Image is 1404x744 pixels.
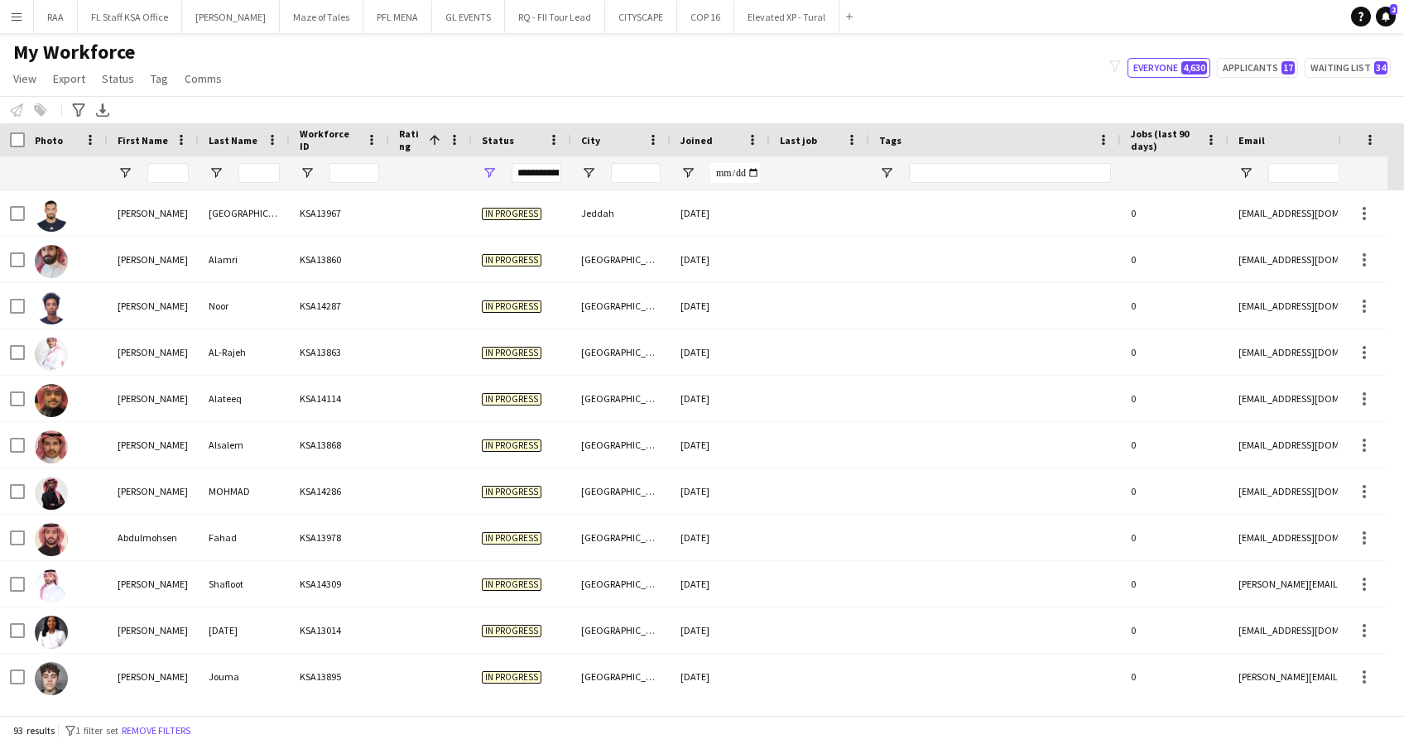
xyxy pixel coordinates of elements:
[35,430,68,463] img: Abdullah Alsalem
[1305,58,1391,78] button: Waiting list34
[93,100,113,120] app-action-btn: Export XLSX
[7,68,43,89] a: View
[1128,58,1210,78] button: Everyone4,630
[199,422,290,468] div: Alsalem
[505,1,605,33] button: RQ - FII Tour Lead
[571,654,671,699] div: [GEOGRAPHIC_DATA]
[147,163,189,183] input: First Name Filter Input
[671,376,770,421] div: [DATE]
[671,654,770,699] div: [DATE]
[1121,237,1228,282] div: 0
[108,422,199,468] div: [PERSON_NAME]
[671,422,770,468] div: [DATE]
[290,654,389,699] div: KSA13895
[108,283,199,329] div: [PERSON_NAME]
[1121,607,1228,653] div: 0
[571,376,671,421] div: [GEOGRAPHIC_DATA]
[35,523,68,556] img: Abdulmohsen Fahad
[734,1,839,33] button: Elevated XP - Tural
[151,71,168,86] span: Tag
[482,578,541,591] span: In progress
[1121,422,1228,468] div: 0
[108,654,199,699] div: [PERSON_NAME]
[1281,61,1295,74] span: 17
[290,283,389,329] div: KSA14287
[671,283,770,329] div: [DATE]
[1390,4,1397,15] span: 2
[1121,329,1228,375] div: 0
[209,134,257,146] span: Last Name
[108,329,199,375] div: [PERSON_NAME]
[13,71,36,86] span: View
[199,515,290,560] div: Fahad
[199,607,290,653] div: [DATE]
[108,515,199,560] div: Abdulmohsen
[363,1,432,33] button: PFL MENA
[69,100,89,120] app-action-btn: Advanced filters
[571,515,671,560] div: [GEOGRAPHIC_DATA]
[199,376,290,421] div: Alateeq
[95,68,141,89] a: Status
[35,384,68,417] img: Abdullah Alateeq
[78,1,182,33] button: FL Staff KSA Office
[482,393,541,406] span: In progress
[1121,190,1228,236] div: 0
[571,237,671,282] div: [GEOGRAPHIC_DATA]
[290,376,389,421] div: KSA14114
[108,237,199,282] div: [PERSON_NAME]
[482,532,541,545] span: In progress
[199,468,290,514] div: MOHMAD
[482,208,541,220] span: In progress
[909,163,1111,183] input: Tags Filter Input
[34,1,78,33] button: RAA
[482,671,541,684] span: In progress
[605,1,677,33] button: CITYSCAPE
[1181,61,1207,74] span: 4,630
[35,569,68,602] img: Abdulrahman Shafloot
[290,561,389,607] div: KSA14309
[671,237,770,282] div: [DATE]
[1121,515,1228,560] div: 0
[108,468,199,514] div: [PERSON_NAME]
[108,190,199,236] div: [PERSON_NAME]
[581,134,600,146] span: City
[571,190,671,236] div: Jeddah
[144,68,175,89] a: Tag
[482,166,497,180] button: Open Filter Menu
[482,300,541,313] span: In progress
[1121,283,1228,329] div: 0
[35,616,68,649] img: Abeer Suleiman Ramadan
[290,329,389,375] div: KSA13863
[199,237,290,282] div: Alamri
[671,607,770,653] div: [DATE]
[671,190,770,236] div: [DATE]
[329,163,379,183] input: Workforce ID Filter Input
[1121,468,1228,514] div: 0
[482,439,541,452] span: In progress
[238,163,280,183] input: Last Name Filter Input
[1121,376,1228,421] div: 0
[780,134,817,146] span: Last job
[1131,127,1199,152] span: Jobs (last 90 days)
[35,338,68,371] img: Abdullah AL-Rajeh
[108,376,199,421] div: [PERSON_NAME]
[35,245,68,278] img: Abdulaziz Alamri
[13,40,135,65] span: My Workforce
[680,134,713,146] span: Joined
[35,477,68,510] img: Abdullah MOHMAD
[108,607,199,653] div: [PERSON_NAME]
[108,561,199,607] div: [PERSON_NAME]
[611,163,661,183] input: City Filter Input
[199,190,290,236] div: [GEOGRAPHIC_DATA]
[35,199,68,232] img: Abdualrhman Salem
[571,468,671,514] div: [GEOGRAPHIC_DATA]
[209,166,224,180] button: Open Filter Menu
[290,237,389,282] div: KSA13860
[482,625,541,637] span: In progress
[35,291,68,324] img: Abdulhamid Noor
[671,468,770,514] div: [DATE]
[581,166,596,180] button: Open Filter Menu
[571,422,671,468] div: [GEOGRAPHIC_DATA]
[300,127,359,152] span: Workforce ID
[280,1,363,33] button: Maze of Tales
